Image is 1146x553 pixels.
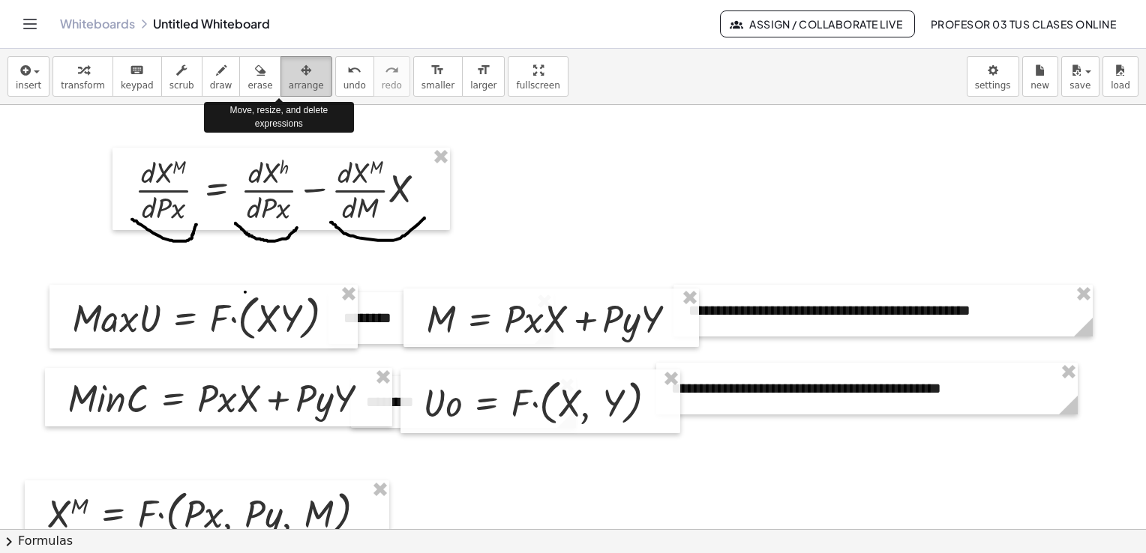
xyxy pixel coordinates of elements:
span: erase [247,80,272,91]
span: scrub [169,80,194,91]
button: fullscreen [508,56,568,97]
i: keyboard [130,61,144,79]
span: save [1069,80,1090,91]
div: Move, resize, and delete expressions [204,102,354,132]
span: undo [343,80,366,91]
button: scrub [161,56,202,97]
span: smaller [421,80,454,91]
button: undoundo [335,56,374,97]
i: redo [385,61,399,79]
span: new [1030,80,1049,91]
span: Profesor 03 Tus Clases Online [930,17,1116,31]
span: Assign / Collaborate Live [733,17,903,31]
button: insert [7,56,49,97]
span: fullscreen [516,80,559,91]
button: Toggle navigation [18,12,42,36]
span: settings [975,80,1011,91]
a: Whiteboards [60,16,135,31]
span: insert [16,80,41,91]
button: arrange [280,56,332,97]
span: arrange [289,80,324,91]
span: transform [61,80,105,91]
span: redo [382,80,402,91]
i: format_size [476,61,490,79]
span: draw [210,80,232,91]
button: keyboardkeypad [112,56,162,97]
span: keypad [121,80,154,91]
button: save [1061,56,1099,97]
button: erase [239,56,280,97]
button: transform [52,56,113,97]
button: Assign / Collaborate Live [720,10,916,37]
i: format_size [430,61,445,79]
button: Profesor 03 Tus Clases Online [918,10,1128,37]
i: undo [347,61,361,79]
button: load [1102,56,1138,97]
button: new [1022,56,1058,97]
button: format_sizelarger [462,56,505,97]
button: redoredo [373,56,410,97]
span: larger [470,80,496,91]
button: format_sizesmaller [413,56,463,97]
button: settings [967,56,1019,97]
span: load [1111,80,1130,91]
button: draw [202,56,241,97]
